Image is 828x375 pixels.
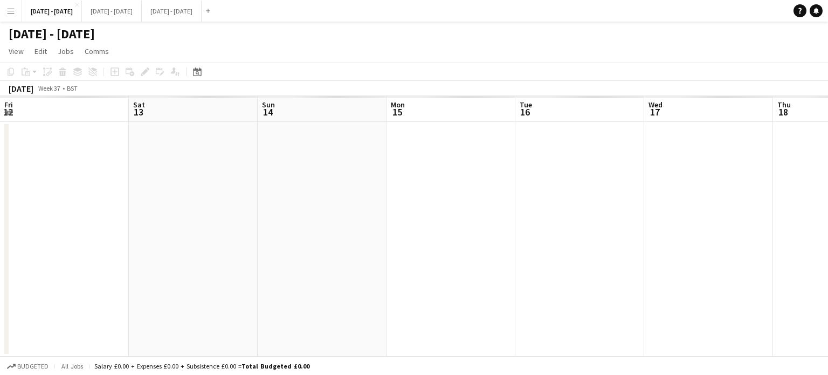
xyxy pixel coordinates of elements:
span: Fri [4,100,13,110]
span: All jobs [59,362,85,370]
span: Budgeted [17,363,49,370]
span: 15 [389,106,405,118]
span: Sat [133,100,145,110]
span: 12 [3,106,13,118]
button: [DATE] - [DATE] [22,1,82,22]
button: [DATE] - [DATE] [142,1,202,22]
span: Wed [648,100,663,110]
span: Comms [85,46,109,56]
div: Salary £0.00 + Expenses £0.00 + Subsistence £0.00 = [94,362,309,370]
div: BST [67,84,78,92]
span: Mon [391,100,405,110]
a: Edit [30,44,51,58]
span: Jobs [58,46,74,56]
span: Edit [34,46,47,56]
span: 18 [776,106,791,118]
a: Jobs [53,44,78,58]
span: Thu [777,100,791,110]
a: View [4,44,28,58]
h1: [DATE] - [DATE] [9,26,95,42]
span: Total Budgeted £0.00 [241,362,309,370]
span: 17 [647,106,663,118]
span: Tue [520,100,532,110]
a: Comms [80,44,113,58]
span: View [9,46,24,56]
button: [DATE] - [DATE] [82,1,142,22]
span: 14 [260,106,275,118]
span: Sun [262,100,275,110]
div: [DATE] [9,83,33,94]
span: 16 [518,106,532,118]
span: Week 37 [36,84,63,92]
button: Budgeted [5,360,50,372]
span: 13 [132,106,145,118]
